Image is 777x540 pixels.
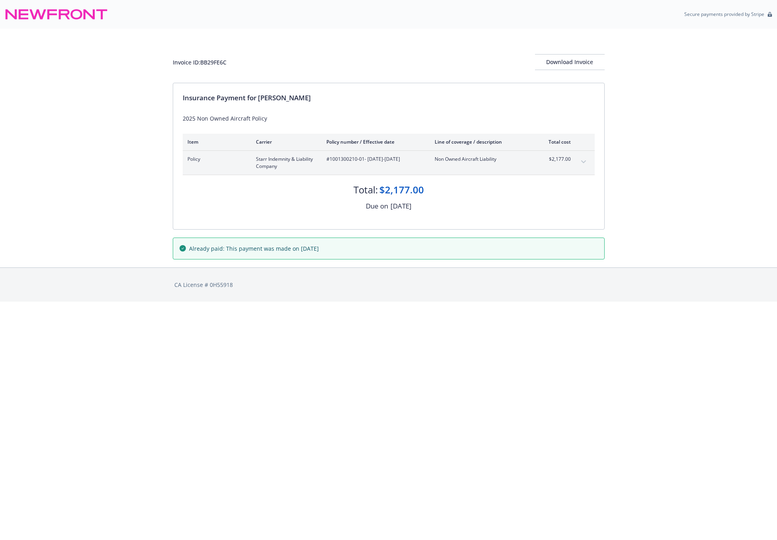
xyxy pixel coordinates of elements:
[577,156,590,168] button: expand content
[187,138,243,145] div: Item
[256,138,314,145] div: Carrier
[535,54,605,70] button: Download Invoice
[684,11,764,18] p: Secure payments provided by Stripe
[326,156,422,163] span: #1001300210-01 - [DATE]-[DATE]
[189,244,319,253] span: Already paid: This payment was made on [DATE]
[379,183,424,197] div: $2,177.00
[366,201,388,211] div: Due on
[390,201,412,211] div: [DATE]
[326,138,422,145] div: Policy number / Effective date
[541,156,571,163] span: $2,177.00
[535,55,605,70] div: Download Invoice
[173,58,226,66] div: Invoice ID: BB29FE6C
[435,156,528,163] span: Non Owned Aircraft Liability
[256,156,314,170] span: Starr Indemnity & Liability Company
[183,151,595,175] div: PolicyStarr Indemnity & Liability Company#1001300210-01- [DATE]-[DATE]Non Owned Aircraft Liabilit...
[187,156,243,163] span: Policy
[183,93,595,103] div: Insurance Payment for [PERSON_NAME]
[174,281,603,289] div: CA License # 0H55918
[183,114,595,123] div: 2025 Non Owned Aircraft Policy
[353,183,378,197] div: Total:
[541,138,571,145] div: Total cost
[435,138,528,145] div: Line of coverage / description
